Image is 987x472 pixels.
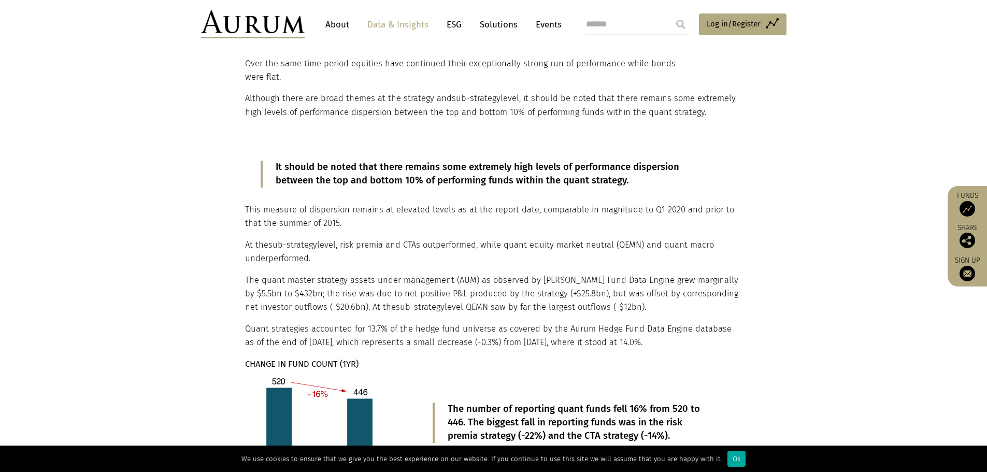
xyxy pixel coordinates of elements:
[441,15,467,34] a: ESG
[699,13,786,35] a: Log in/Register
[245,92,742,119] p: Although there are broad themes at the strategy and level, it should be noted that there remains ...
[201,10,305,38] img: Aurum
[531,15,562,34] a: Events
[960,201,975,217] img: Access Funds
[448,403,711,443] p: The number of reporting quant funds fell 16% from 520 to 446. The biggest fall in reporting funds...
[245,322,740,350] p: Quant strategies accounted for 13.7% of the hedge fund universe as covered by the Aurum Hedge Fun...
[245,57,742,84] p: Over the same time period equities have continued their exceptionally strong run of performance w...
[960,266,975,281] img: Sign up to our newsletter
[396,302,445,312] span: sub-strategy
[707,18,761,30] span: Log in/Register
[245,274,740,314] p: The quant master strategy assets under management (AUM) as observed by [PERSON_NAME] Fund Data En...
[727,451,746,467] div: Ok
[320,15,354,34] a: About
[953,256,982,281] a: Sign up
[276,161,711,188] p: It should be noted that there remains some extremely high levels of performance dispersion betwee...
[245,238,740,266] p: At the level, risk premia and CTAs outperformed, while quant equity market neutral (QEMN) and qua...
[670,14,691,35] input: Submit
[475,15,523,34] a: Solutions
[960,233,975,248] img: Share this post
[953,224,982,248] div: Share
[268,240,317,250] span: sub-strategy
[245,203,740,231] p: This measure of dispersion remains at elevated levels as at the report date, comparable in magnit...
[362,15,434,34] a: Data & Insights
[245,359,359,369] strong: CHANGE IN FUND COUNT (1YR)
[452,93,500,103] span: sub-strategy
[953,191,982,217] a: Funds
